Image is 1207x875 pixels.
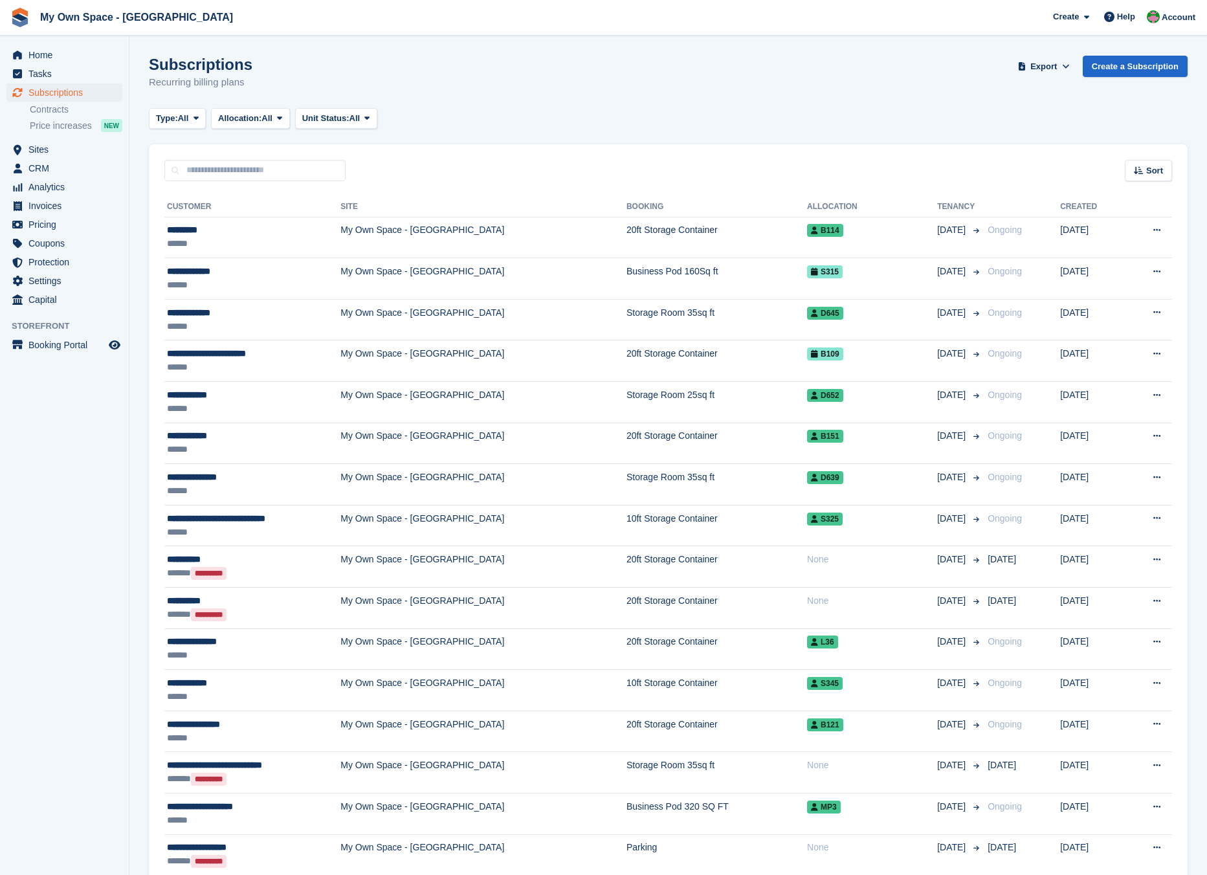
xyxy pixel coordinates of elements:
[28,253,106,271] span: Protection
[28,234,106,252] span: Coupons
[1060,752,1125,793] td: [DATE]
[937,800,968,814] span: [DATE]
[988,225,1022,235] span: Ongoing
[937,388,968,402] span: [DATE]
[340,670,626,711] td: My Own Space - [GEOGRAPHIC_DATA]
[261,112,272,125] span: All
[28,140,106,159] span: Sites
[807,636,838,648] span: L36
[340,588,626,629] td: My Own Space - [GEOGRAPHIC_DATA]
[626,382,807,423] td: Storage Room 25sq ft
[28,197,106,215] span: Invoices
[937,594,968,608] span: [DATE]
[937,635,968,648] span: [DATE]
[149,56,252,73] h1: Subscriptions
[1162,11,1195,24] span: Account
[937,197,982,217] th: Tenancy
[807,224,843,237] span: B114
[340,546,626,588] td: My Own Space - [GEOGRAPHIC_DATA]
[626,546,807,588] td: 20ft Storage Container
[211,108,290,129] button: Allocation: All
[1060,588,1125,629] td: [DATE]
[807,801,841,814] span: MP3
[28,336,106,354] span: Booking Portal
[340,711,626,752] td: My Own Space - [GEOGRAPHIC_DATA]
[807,594,937,608] div: None
[149,108,206,129] button: Type: All
[340,423,626,464] td: My Own Space - [GEOGRAPHIC_DATA]
[6,197,122,215] a: menu
[937,306,968,320] span: [DATE]
[156,112,178,125] span: Type:
[149,75,252,90] p: Recurring billing plans
[626,628,807,670] td: 20ft Storage Container
[340,464,626,505] td: My Own Space - [GEOGRAPHIC_DATA]
[101,119,122,132] div: NEW
[30,118,122,133] a: Price increases NEW
[1060,299,1125,340] td: [DATE]
[626,711,807,752] td: 20ft Storage Container
[988,348,1022,359] span: Ongoing
[340,505,626,546] td: My Own Space - [GEOGRAPHIC_DATA]
[807,430,843,443] span: B151
[626,505,807,546] td: 10ft Storage Container
[937,223,968,237] span: [DATE]
[807,389,843,402] span: D652
[1060,793,1125,835] td: [DATE]
[35,6,238,28] a: My Own Space - [GEOGRAPHIC_DATA]
[1030,60,1057,73] span: Export
[988,760,1016,770] span: [DATE]
[807,718,843,731] span: B121
[626,793,807,835] td: Business Pod 320 SQ FT
[1015,56,1072,77] button: Export
[1060,505,1125,546] td: [DATE]
[1060,670,1125,711] td: [DATE]
[937,265,968,278] span: [DATE]
[1060,423,1125,464] td: [DATE]
[6,272,122,290] a: menu
[12,320,129,333] span: Storefront
[988,842,1016,852] span: [DATE]
[988,472,1022,482] span: Ongoing
[6,234,122,252] a: menu
[1060,464,1125,505] td: [DATE]
[6,159,122,177] a: menu
[28,159,106,177] span: CRM
[988,266,1022,276] span: Ongoing
[340,752,626,793] td: My Own Space - [GEOGRAPHIC_DATA]
[1060,628,1125,670] td: [DATE]
[807,471,843,484] span: D639
[1147,10,1160,23] img: Millie Webb
[1146,164,1163,177] span: Sort
[626,588,807,629] td: 20ft Storage Container
[1060,711,1125,752] td: [DATE]
[349,112,360,125] span: All
[988,719,1022,729] span: Ongoing
[626,340,807,382] td: 20ft Storage Container
[626,670,807,711] td: 10ft Storage Container
[340,382,626,423] td: My Own Space - [GEOGRAPHIC_DATA]
[988,595,1016,606] span: [DATE]
[6,216,122,234] a: menu
[340,258,626,300] td: My Own Space - [GEOGRAPHIC_DATA]
[1053,10,1079,23] span: Create
[807,265,843,278] span: S315
[807,513,843,526] span: S325
[340,197,626,217] th: Site
[6,178,122,196] a: menu
[164,197,340,217] th: Customer
[626,258,807,300] td: Business Pod 160Sq ft
[28,178,106,196] span: Analytics
[28,46,106,64] span: Home
[626,299,807,340] td: Storage Room 35sq ft
[807,677,843,690] span: S345
[937,512,968,526] span: [DATE]
[28,65,106,83] span: Tasks
[1117,10,1135,23] span: Help
[988,678,1022,688] span: Ongoing
[1060,340,1125,382] td: [DATE]
[30,104,122,116] a: Contracts
[626,423,807,464] td: 20ft Storage Container
[937,718,968,731] span: [DATE]
[937,553,968,566] span: [DATE]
